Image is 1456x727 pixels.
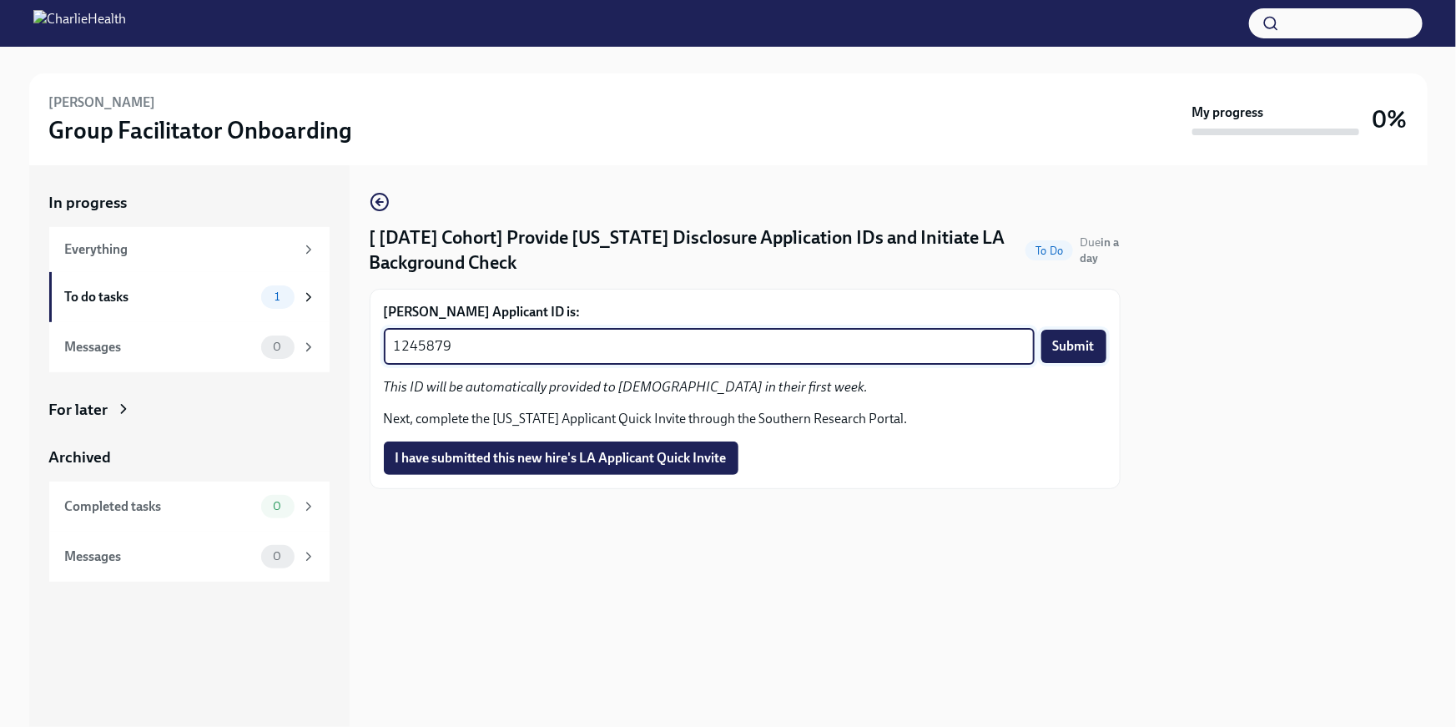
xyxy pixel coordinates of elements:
span: September 4th, 2025 10:00 [1080,235,1120,266]
a: Messages0 [49,322,330,372]
textarea: 1245879 [394,336,1025,356]
a: Messages0 [49,532,330,582]
span: Due [1080,235,1119,265]
label: [PERSON_NAME] Applicant ID is: [384,303,1106,321]
a: Archived [49,447,330,468]
div: Messages [65,548,254,566]
span: 1 [264,290,290,303]
em: This ID will be automatically provided to [DEMOGRAPHIC_DATA] in their first week. [384,379,869,395]
strong: in a day [1080,235,1119,265]
h6: [PERSON_NAME] [49,93,156,112]
button: Submit [1041,330,1106,363]
button: I have submitted this new hire's LA Applicant Quick Invite [384,442,738,475]
h3: 0% [1373,104,1408,134]
h3: Group Facilitator Onboarding [49,115,353,145]
a: To do tasks1 [49,272,330,322]
img: CharlieHealth [33,10,126,37]
a: In progress [49,192,330,214]
div: To do tasks [65,288,254,306]
div: For later [49,399,108,421]
span: 0 [263,341,291,353]
div: Messages [65,338,254,356]
span: I have submitted this new hire's LA Applicant Quick Invite [395,450,727,467]
a: Completed tasks0 [49,482,330,532]
a: Everything [49,227,330,272]
div: Completed tasks [65,497,254,516]
p: Next, complete the [US_STATE] Applicant Quick Invite through the Southern Research Portal. [384,410,1106,428]
span: To Do [1025,245,1073,257]
span: 0 [263,550,291,563]
a: For later [49,399,330,421]
strong: My progress [1192,103,1264,122]
div: Everything [65,240,295,259]
h4: [ [DATE] Cohort] Provide [US_STATE] Disclosure Application IDs and Initiate LA Background Check [370,225,1020,275]
span: Submit [1053,338,1095,355]
span: 0 [263,500,291,512]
